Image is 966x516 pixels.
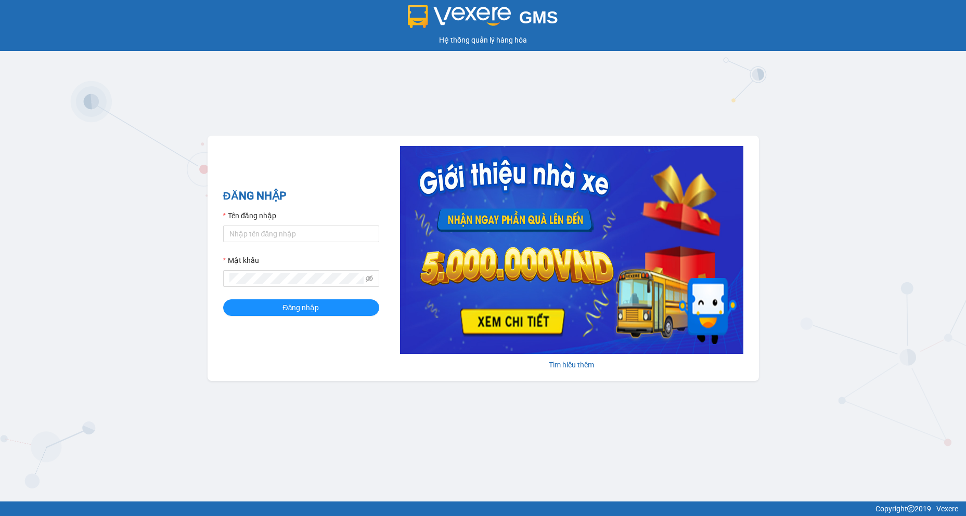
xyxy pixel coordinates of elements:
input: Tên đăng nhập [223,226,379,242]
span: copyright [907,505,915,512]
span: GMS [519,8,558,27]
div: Copyright 2019 - Vexere [8,503,958,514]
input: Mật khẩu [229,273,364,284]
img: logo 2 [408,5,511,28]
img: banner-0 [400,146,743,354]
button: Đăng nhập [223,299,379,316]
a: GMS [408,16,558,24]
span: Đăng nhập [283,302,319,313]
div: Hệ thống quản lý hàng hóa [3,34,963,46]
label: Mật khẩu [223,255,259,266]
h2: ĐĂNG NHẬP [223,188,379,205]
label: Tên đăng nhập [223,210,276,221]
span: eye-invisible [366,275,373,282]
div: Tìm hiểu thêm [400,359,743,371]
